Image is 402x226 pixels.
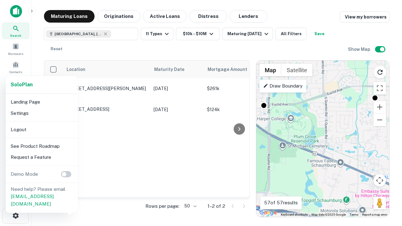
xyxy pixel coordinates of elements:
li: Logout [8,124,75,135]
a: [EMAIL_ADDRESS][DOMAIN_NAME] [11,194,54,207]
li: Request a Feature [8,152,75,163]
p: Need help? Please email [11,186,73,208]
iframe: Chat Widget [371,156,402,186]
li: Landing Page [8,96,75,108]
strong: Solo Plan [11,82,33,88]
p: Demo Mode [8,170,41,178]
li: Settings [8,108,75,119]
a: SoloPlan [11,81,33,89]
li: See Product Roadmap [8,141,75,152]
